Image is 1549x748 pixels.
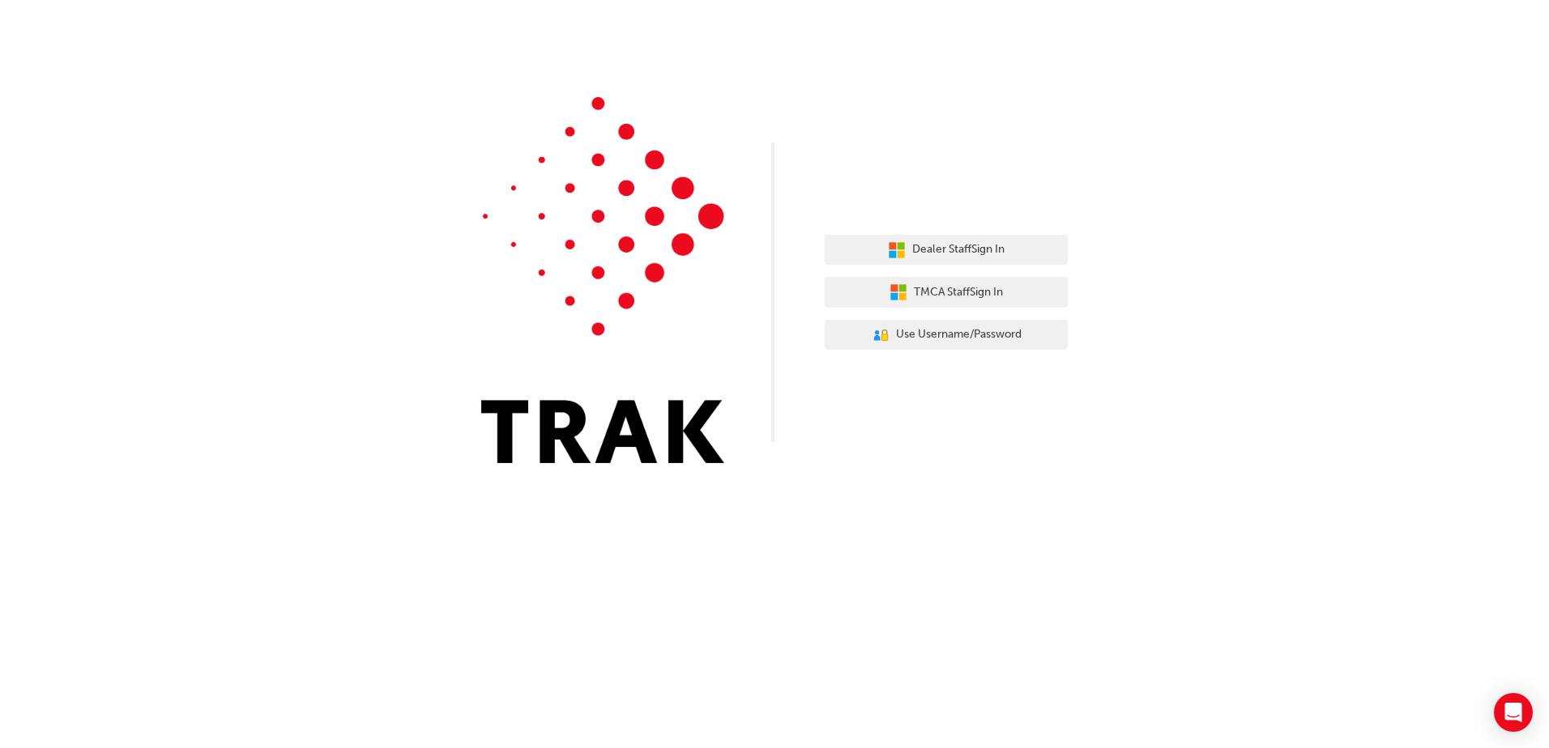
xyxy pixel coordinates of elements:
[825,235,1068,266] button: Dealer StaffSign In
[896,325,1022,344] span: Use Username/Password
[914,283,1003,302] span: TMCA Staff Sign In
[825,320,1068,351] button: Use Username/Password
[481,97,724,463] img: Trak
[1494,693,1533,732] div: Open Intercom Messenger
[912,240,1005,259] span: Dealer Staff Sign In
[825,277,1068,308] button: TMCA StaffSign In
